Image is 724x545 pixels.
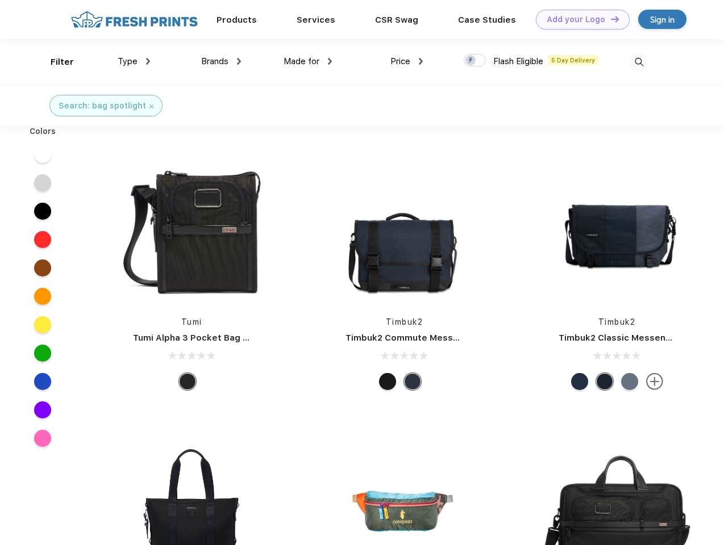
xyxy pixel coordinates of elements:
div: Black [179,373,196,390]
a: Timbuk2 [386,317,423,326]
div: Eco Monsoon [596,373,613,390]
div: Sign in [650,13,675,26]
a: Products [217,15,257,25]
span: Price [390,56,410,66]
img: func=resize&h=266 [116,154,267,305]
span: 5 Day Delivery [548,55,598,65]
div: Add your Logo [547,15,605,24]
div: Eco Lightbeam [621,373,638,390]
img: more.svg [646,373,663,390]
img: func=resize&h=266 [328,154,480,305]
img: dropdown.png [146,58,150,65]
img: func=resize&h=266 [542,154,693,305]
span: Flash Eligible [493,56,543,66]
img: fo%20logo%202.webp [68,10,201,30]
a: Sign in [638,10,686,29]
img: filter_cancel.svg [149,104,153,108]
a: Tumi [181,317,202,326]
span: Made for [284,56,319,66]
div: Colors [21,125,65,137]
img: DT [611,16,619,22]
img: dropdown.png [237,58,241,65]
a: Timbuk2 Commute Messenger Bag [346,333,498,343]
a: Tumi Alpha 3 Pocket Bag Small [133,333,266,343]
a: Timbuk2 [598,317,636,326]
img: dropdown.png [419,58,423,65]
div: Eco Nautical [571,373,588,390]
div: Eco Nautical [404,373,421,390]
img: dropdown.png [328,58,332,65]
span: Brands [201,56,228,66]
div: Search: bag spotlight [59,100,146,112]
div: Filter [51,56,74,69]
a: Timbuk2 Classic Messenger Bag [559,333,700,343]
div: Eco Black [379,373,396,390]
span: Type [118,56,138,66]
img: desktop_search.svg [630,53,648,72]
